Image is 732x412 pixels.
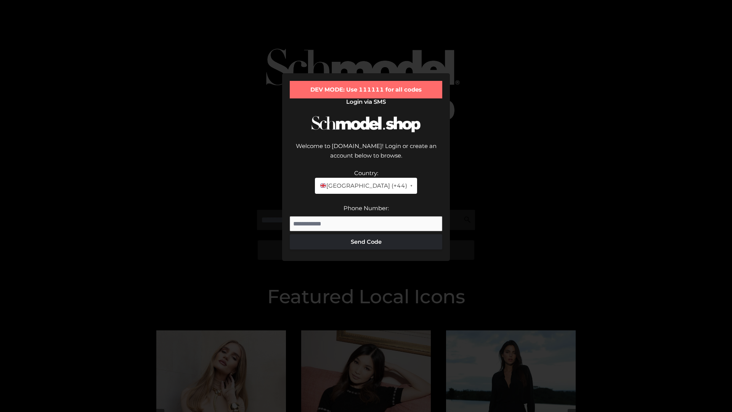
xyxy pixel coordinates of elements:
span: [GEOGRAPHIC_DATA] (+44) [319,181,407,191]
label: Country: [354,169,378,177]
div: Welcome to [DOMAIN_NAME]! Login or create an account below to browse. [290,141,442,168]
img: Schmodel Logo [309,109,423,139]
h2: Login via SMS [290,98,442,105]
button: Send Code [290,234,442,249]
label: Phone Number: [344,204,389,212]
img: 🇬🇧 [320,183,326,188]
div: DEV MODE: Use 111111 for all codes [290,81,442,98]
